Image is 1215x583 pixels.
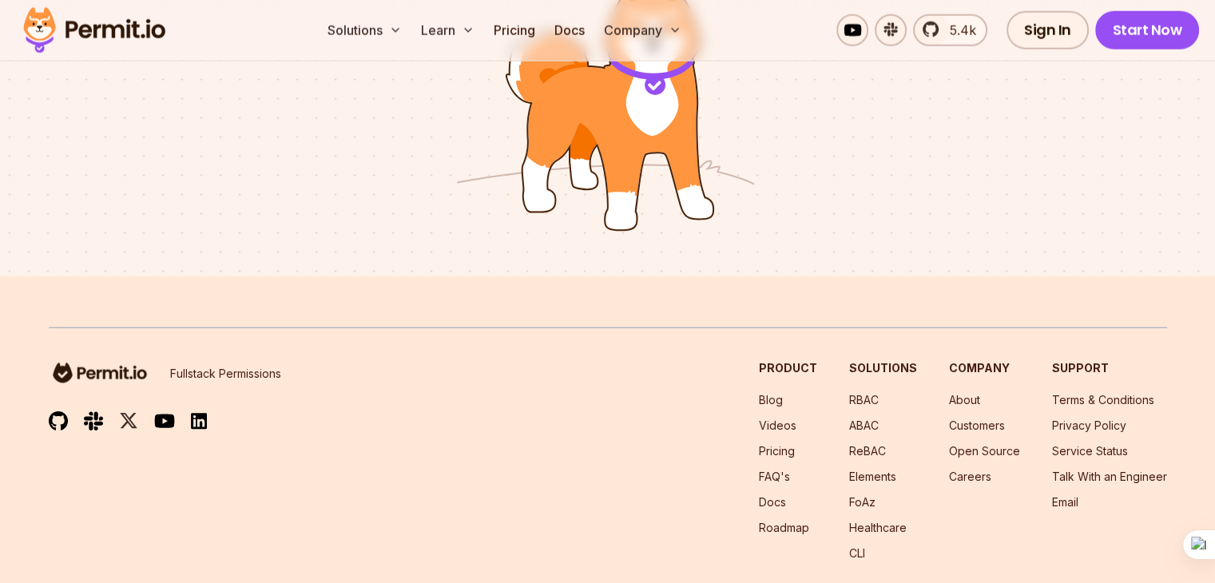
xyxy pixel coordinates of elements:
[849,470,896,483] a: Elements
[16,3,173,58] img: Permit logo
[849,521,907,534] a: Healthcare
[759,495,786,509] a: Docs
[849,444,886,458] a: ReBAC
[949,393,980,407] a: About
[191,412,207,430] img: linkedin
[1052,444,1128,458] a: Service Status
[119,411,138,431] img: twitter
[487,14,542,46] a: Pricing
[849,393,879,407] a: RBAC
[1052,393,1154,407] a: Terms & Conditions
[1052,360,1167,376] h3: Support
[759,444,795,458] a: Pricing
[415,14,481,46] button: Learn
[49,360,151,386] img: logo
[759,521,809,534] a: Roadmap
[759,360,817,376] h3: Product
[84,410,103,432] img: slack
[1052,470,1167,483] a: Talk With an Engineer
[1052,418,1126,432] a: Privacy Policy
[759,418,796,432] a: Videos
[949,470,991,483] a: Careers
[940,21,976,40] span: 5.4k
[321,14,408,46] button: Solutions
[913,14,987,46] a: 5.4k
[849,546,865,560] a: CLI
[1052,495,1078,509] a: Email
[849,495,876,509] a: FoAz
[154,412,175,430] img: youtube
[598,14,688,46] button: Company
[759,393,783,407] a: Blog
[949,360,1020,376] h3: Company
[1095,11,1200,50] a: Start Now
[49,411,68,431] img: github
[849,418,879,432] a: ABAC
[949,418,1005,432] a: Customers
[170,366,281,382] p: Fullstack Permissions
[548,14,591,46] a: Docs
[849,360,917,376] h3: Solutions
[759,470,790,483] a: FAQ's
[949,444,1020,458] a: Open Source
[1007,11,1089,50] a: Sign In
